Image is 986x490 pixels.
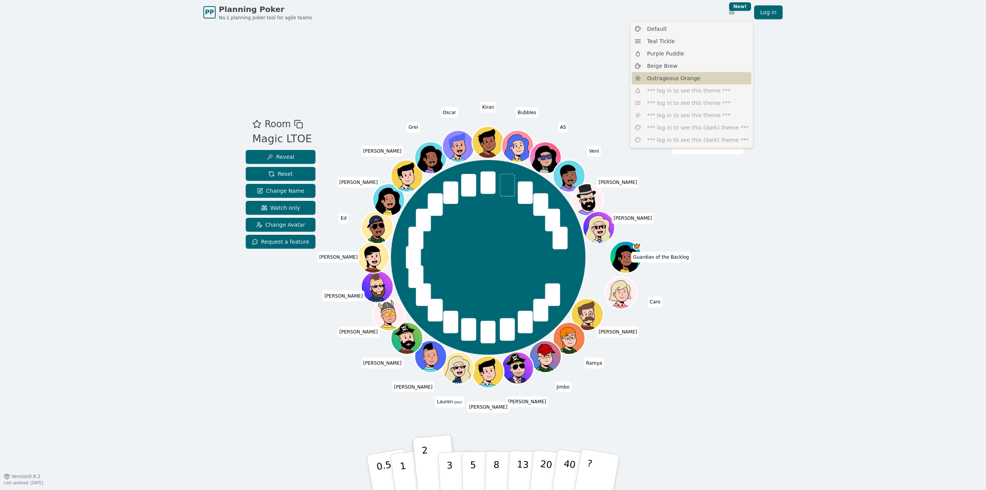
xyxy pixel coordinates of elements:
[647,62,677,70] span: Beige Brew
[647,37,675,45] span: Teal Tickle
[647,74,700,82] span: Outrageous Orange
[647,25,667,33] span: Default
[421,445,431,487] p: 2
[647,50,684,57] span: Purple Puddle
